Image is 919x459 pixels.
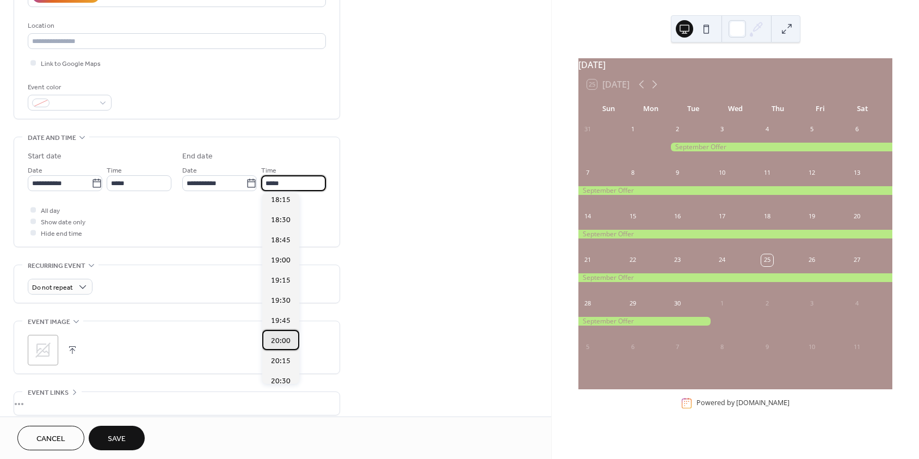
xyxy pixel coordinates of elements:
[716,341,728,353] div: 8
[668,143,892,152] div: September Offer
[14,392,340,415] div: •••
[714,98,757,120] div: Wed
[806,254,818,266] div: 26
[761,167,773,179] div: 11
[582,124,594,136] div: 31
[851,124,863,136] div: 6
[28,132,76,144] span: Date and time
[761,341,773,353] div: 9
[271,255,291,266] span: 19:00
[28,151,61,162] div: Start date
[761,254,773,266] div: 25
[851,211,863,223] div: 20
[806,167,818,179] div: 12
[627,341,639,353] div: 6
[582,211,594,223] div: 14
[716,124,728,136] div: 3
[761,298,773,310] div: 2
[627,167,639,179] div: 8
[582,167,594,179] div: 7
[851,298,863,310] div: 4
[716,298,728,310] div: 1
[757,98,799,120] div: Thu
[36,433,65,445] span: Cancel
[271,275,291,286] span: 19:15
[41,217,85,228] span: Show date only
[271,215,291,226] span: 18:30
[582,298,594,310] div: 28
[32,281,73,294] span: Do not repeat
[28,387,69,399] span: Event links
[761,124,773,136] div: 4
[671,298,683,310] div: 30
[627,298,639,310] div: 29
[716,254,728,266] div: 24
[89,426,145,450] button: Save
[182,165,197,176] span: Date
[671,211,683,223] div: 16
[28,260,85,272] span: Recurring event
[582,341,594,353] div: 5
[806,298,818,310] div: 3
[696,398,790,407] div: Powered by
[41,205,60,217] span: All day
[851,167,863,179] div: 13
[806,211,818,223] div: 19
[672,98,714,120] div: Tue
[578,58,892,71] div: [DATE]
[716,167,728,179] div: 10
[806,341,818,353] div: 10
[716,211,728,223] div: 17
[578,186,892,195] div: September Offer
[271,315,291,327] span: 19:45
[627,124,639,136] div: 1
[627,211,639,223] div: 15
[582,254,594,266] div: 21
[271,335,291,347] span: 20:00
[271,376,291,387] span: 20:30
[28,316,70,328] span: Event image
[28,20,324,32] div: Location
[671,167,683,179] div: 9
[841,98,884,120] div: Sat
[851,341,863,353] div: 11
[578,273,892,283] div: September Offer
[761,211,773,223] div: 18
[41,58,101,70] span: Link to Google Maps
[182,151,213,162] div: End date
[578,317,713,326] div: September Offer
[261,165,276,176] span: Time
[17,426,84,450] button: Cancel
[736,398,790,407] a: [DOMAIN_NAME]
[627,254,639,266] div: 22
[587,98,630,120] div: Sun
[28,82,109,93] div: Event color
[271,356,291,367] span: 20:15
[28,165,42,176] span: Date
[851,254,863,266] div: 27
[41,228,82,240] span: Hide end time
[671,254,683,266] div: 23
[671,124,683,136] div: 2
[806,124,818,136] div: 5
[271,235,291,246] span: 18:45
[107,165,122,176] span: Time
[578,230,892,239] div: September Offer
[799,98,841,120] div: Fri
[108,433,126,445] span: Save
[271,194,291,206] span: 18:15
[271,295,291,307] span: 19:30
[671,341,683,353] div: 7
[28,335,58,365] div: ;
[630,98,672,120] div: Mon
